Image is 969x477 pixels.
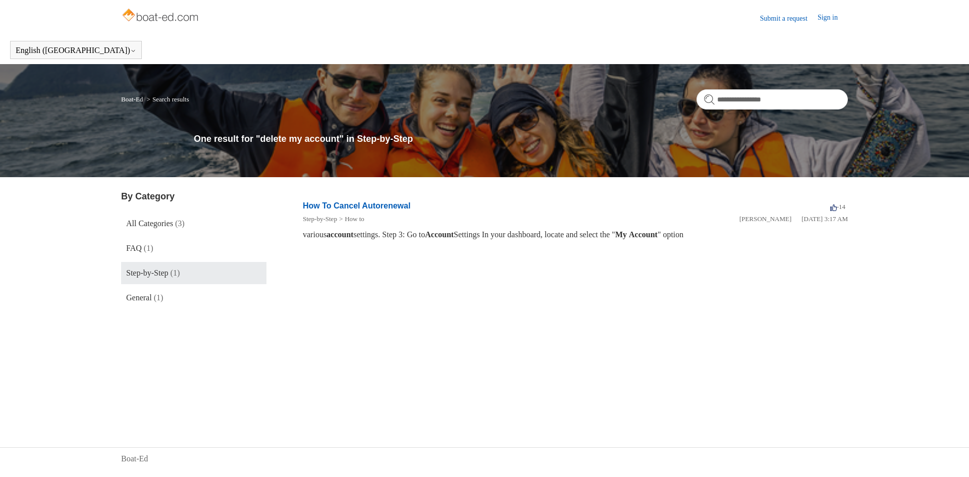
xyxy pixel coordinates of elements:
[171,269,180,277] span: (1)
[175,219,185,228] span: (3)
[629,230,658,239] em: Account
[194,132,848,146] h1: One result for "delete my account" in Step-by-Step
[303,229,848,241] div: various settings. Step 3: Go to Settings In your dashboard, locate and select the " " option
[121,287,266,309] a: General (1)
[121,6,201,26] img: Boat-Ed Help Center home page
[121,95,143,103] a: Boat-Ed
[126,244,142,252] span: FAQ
[121,237,266,259] a: FAQ (1)
[345,215,364,223] a: How to
[121,190,266,203] h3: By Category
[121,95,145,103] li: Boat-Ed
[303,201,410,210] a: How To Cancel Autorenewal
[696,89,848,110] input: Search
[739,214,791,224] li: [PERSON_NAME]
[615,230,627,239] em: My
[126,269,169,277] span: Step-by-Step
[126,293,152,302] span: General
[327,230,353,239] em: account
[303,215,337,223] a: Step-by-Step
[337,214,364,224] li: How to
[154,293,164,302] span: (1)
[121,262,266,284] a: Step-by-Step (1)
[801,215,848,223] time: 03/16/2022, 03:17
[121,213,266,235] a: All Categories (3)
[126,219,173,228] span: All Categories
[303,214,337,224] li: Step-by-Step
[16,46,136,55] button: English ([GEOGRAPHIC_DATA])
[818,12,848,24] a: Sign in
[830,203,845,210] span: -14
[121,453,148,465] a: Boat-Ed
[145,95,189,103] li: Search results
[425,230,454,239] em: Account
[144,244,153,252] span: (1)
[760,13,818,24] a: Submit a request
